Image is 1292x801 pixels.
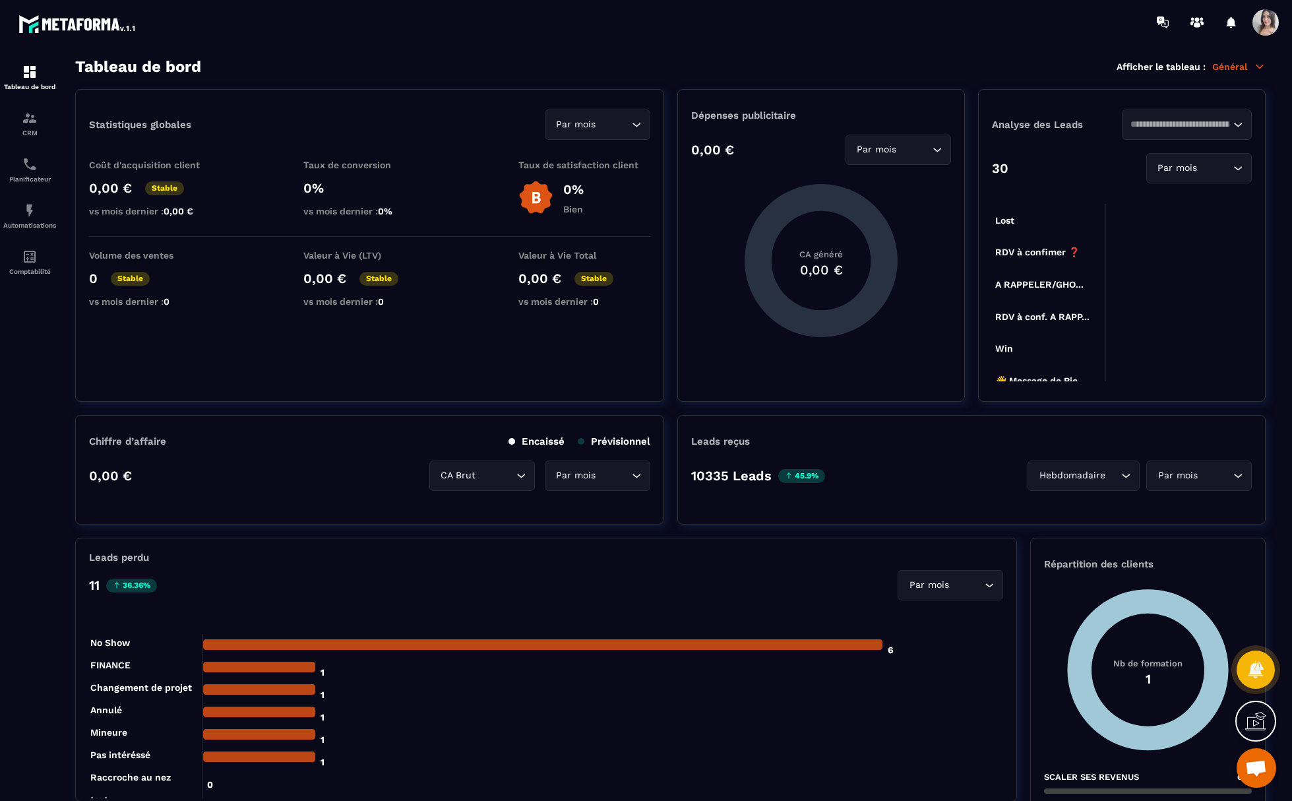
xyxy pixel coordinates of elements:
a: Ouvrir le chat [1237,748,1276,788]
img: automations [22,203,38,218]
a: schedulerschedulerPlanificateur [3,146,56,193]
div: Search for option [429,461,535,491]
tspan: Changement de projet [90,682,192,693]
p: Prévisionnel [578,435,650,447]
p: Valeur à Vie (LTV) [303,250,435,261]
img: accountant [22,249,38,265]
img: scheduler [22,156,38,172]
p: 0,00 € [518,271,561,286]
p: Taux de conversion [303,160,435,170]
p: Coût d'acquisition client [89,160,221,170]
span: 0 [164,296,169,307]
p: 36.36% [106,579,157,593]
span: Par mois [906,578,952,593]
input: Search for option [900,143,929,157]
p: 0% [563,181,584,197]
a: formationformationTableau de bord [3,54,56,100]
p: Leads reçus [691,435,750,447]
p: Analyse des Leads [992,119,1122,131]
p: Chiffre d’affaire [89,435,166,447]
p: Leads perdu [89,552,149,563]
input: Search for option [479,468,513,483]
tspan: Annulé [90,705,122,715]
div: Search for option [898,570,1003,600]
p: 0,00 € [89,180,132,196]
tspan: No Show [90,637,131,648]
p: Statistiques globales [89,119,191,131]
p: Comptabilité [3,268,56,275]
p: vs mois dernier : [303,296,435,307]
p: Répartition des clients [1044,558,1252,570]
span: Par mois [854,143,900,157]
p: SCALER SES REVENUS [1044,772,1139,782]
p: Stable [574,272,613,286]
p: 11 [89,577,100,593]
p: Taux de satisfaction client [518,160,650,170]
img: formation [22,64,38,80]
div: Search for option [846,135,951,165]
p: Encaissé [508,435,565,447]
p: Bien [563,204,584,214]
p: Automatisations [3,222,56,229]
span: Par mois [553,468,599,483]
p: Stable [145,181,184,195]
p: 30 [992,160,1008,176]
p: Général [1212,61,1266,73]
p: Stable [111,272,150,286]
span: Par mois [1155,161,1200,176]
h3: Tableau de bord [75,57,201,76]
a: automationsautomationsAutomatisations [3,193,56,239]
p: Dépenses publicitaire [691,110,951,121]
input: Search for option [1108,468,1118,483]
p: 0,00 € [89,468,132,484]
div: Search for option [545,110,650,140]
span: Hebdomadaire [1036,468,1108,483]
p: vs mois dernier : [89,206,221,216]
input: Search for option [1200,161,1230,176]
p: Volume des ventes [89,250,221,261]
img: formation [22,110,38,126]
p: vs mois dernier : [303,206,435,216]
tspan: Lost [995,215,1014,226]
p: 10335 Leads [691,468,772,484]
input: Search for option [1130,117,1230,132]
p: Tableau de bord [3,83,56,90]
tspan: RDV à confimer ❓ [995,247,1080,258]
div: Search for option [545,461,650,491]
tspan: A RAPPELER/GHO... [995,279,1084,290]
span: CA Brut [438,468,479,483]
p: vs mois dernier : [518,296,650,307]
span: 0 [593,296,599,307]
img: logo [18,12,137,36]
span: 0% [378,206,392,216]
p: CRM [3,129,56,137]
tspan: Mineure [90,727,127,738]
p: 0 [89,271,98,286]
tspan: FINANCE [90,660,131,670]
a: formationformationCRM [3,100,56,146]
p: Planificateur [3,176,56,183]
span: 0 [378,296,384,307]
span: 0 /1 [1237,773,1252,782]
span: 0,00 € [164,206,193,216]
span: Par mois [553,117,599,132]
input: Search for option [599,468,629,483]
div: Search for option [1122,110,1252,140]
div: Search for option [1028,461,1140,491]
p: 0% [303,180,435,196]
input: Search for option [952,578,981,593]
p: Stable [359,272,398,286]
tspan: Pas intéréssé [90,750,150,760]
tspan: RDV à conf. A RAPP... [995,311,1090,322]
p: Valeur à Vie Total [518,250,650,261]
tspan: Raccroche au nez [90,772,171,783]
p: 0,00 € [303,271,346,286]
input: Search for option [599,117,629,132]
div: Search for option [1146,153,1252,183]
div: Search for option [1146,461,1252,491]
p: 45.9% [778,469,825,483]
tspan: Win [995,343,1013,354]
a: accountantaccountantComptabilité [3,239,56,285]
p: Afficher le tableau : [1117,61,1206,72]
span: Par mois [1155,468,1200,483]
